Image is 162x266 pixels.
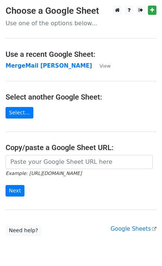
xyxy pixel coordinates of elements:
[6,19,156,27] p: Use one of the options below...
[6,185,24,197] input: Next
[6,143,156,152] h4: Copy/paste a Google Sheet URL:
[6,50,156,59] h4: Use a recent Google Sheet:
[110,226,156,232] a: Google Sheets
[6,62,92,69] a: MergeMail [PERSON_NAME]
[99,63,110,69] small: View
[6,93,156,101] h4: Select another Google Sheet:
[6,6,156,16] h3: Choose a Google Sheet
[92,62,110,69] a: View
[6,225,42,236] a: Need help?
[6,107,33,119] a: Select...
[6,171,82,176] small: Example: [URL][DOMAIN_NAME]
[6,155,153,169] input: Paste your Google Sheet URL here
